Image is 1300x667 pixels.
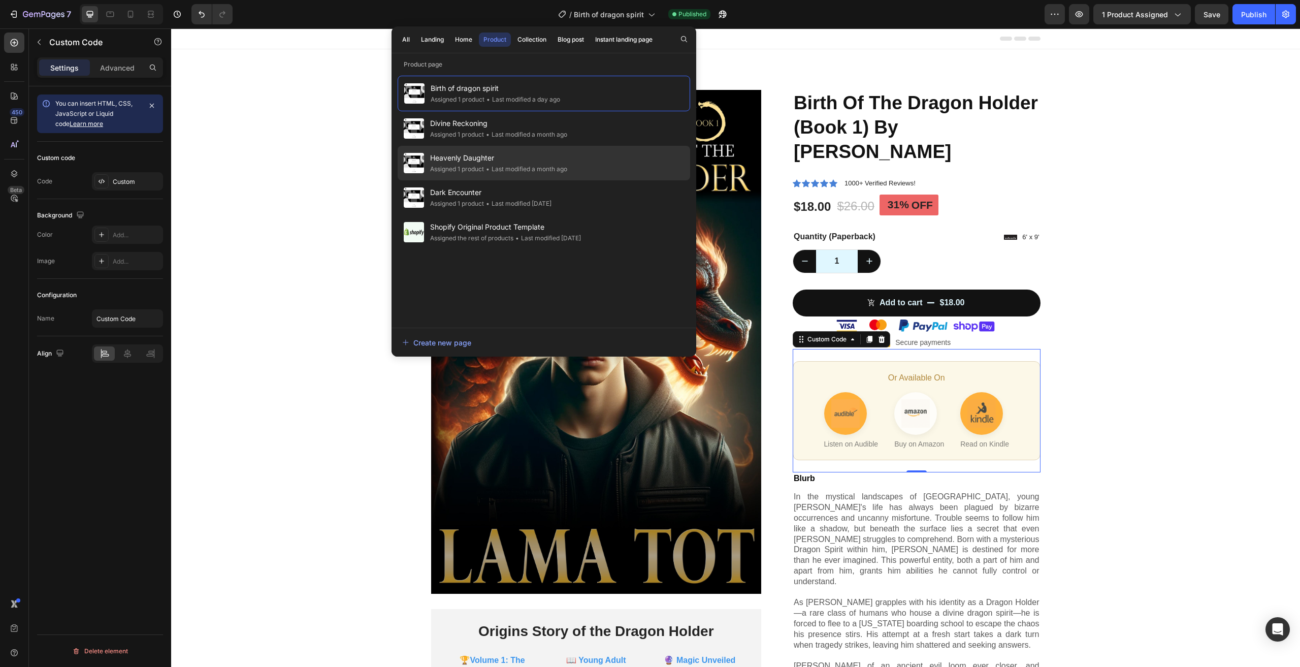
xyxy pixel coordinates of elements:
div: Create new page [402,337,471,348]
a: Read on Kindle [789,364,832,406]
div: Last modified a month ago [484,164,567,174]
div: Delete element [72,645,128,657]
div: Custom Code [634,306,677,315]
div: Configuration [37,291,77,300]
div: 450 [10,108,24,116]
div: $18.00 [768,268,795,281]
p: 1000+ Verified Reviews! [673,150,744,160]
img: Kindle [796,371,825,399]
div: Color [37,230,53,239]
div: Custom code [37,153,75,163]
img: Mastercard [698,291,715,304]
div: Collection [517,35,546,44]
span: Published [678,10,706,19]
span: • [486,131,490,138]
div: Assigned 1 product [430,164,484,174]
div: Assigned 1 product [430,130,484,140]
span: Buy on Amazon [723,410,773,421]
a: Buy on Amazon [723,364,766,406]
button: Product [479,33,511,47]
span: You can insert HTML, CSS, JavaScript or Liquid code [55,100,133,128]
span: Read on Kindle [789,410,838,421]
button: Instant landing page [591,33,657,47]
h1: Birth Of The Dragon Holder (Book 1) By [PERSON_NAME] [622,61,869,137]
p: As [PERSON_NAME] grapples with his identity as a Dragon Holder—a rare class of humans who house a... [623,569,868,622]
p: Product page [392,59,696,70]
div: Instant landing page [595,35,653,44]
p: 7 [67,8,71,20]
div: Name [37,314,54,323]
img: Shop Pay [781,291,825,304]
button: 1 product assigned [1093,4,1191,24]
div: Home [455,35,472,44]
div: Add... [113,257,160,266]
div: Beta [8,186,24,194]
strong: Origins Story of the Dragon Holder [307,595,543,611]
img: PayPal [728,291,776,304]
div: $18.00 [622,169,661,187]
p: 🔮 Magic Unveiled [485,627,572,638]
div: Last modified [DATE] [484,199,551,209]
p: In the mystical landscapes of [GEOGRAPHIC_DATA], young [PERSON_NAME]'s life has always been plagu... [623,463,868,558]
div: $26.00 [665,168,704,188]
button: Home [450,33,477,47]
p: Blurb [623,445,868,456]
div: Last modified a month ago [484,130,567,140]
div: Background [37,209,86,223]
p: Settings [50,62,79,73]
img: Audible [660,371,689,399]
div: Undo/Redo [191,4,233,24]
p: Quantity (Paperback) [623,203,868,214]
p: 🏆Volume 1: The Origin [278,627,365,648]
a: Listen on Audible [653,364,696,406]
div: Landing [421,35,444,44]
button: Landing [416,33,448,47]
button: Publish [1232,4,1275,24]
span: Birth of dragon spirit [431,82,560,94]
div: Assigned 1 product [430,199,484,209]
button: decrement [622,221,645,244]
span: 1 product assigned [1102,9,1168,20]
p: Advanced [100,62,135,73]
div: Or Available On [632,343,859,356]
div: Add... [113,231,160,240]
span: • [515,234,519,242]
div: Code [37,177,52,186]
div: 31% [716,168,739,184]
div: OFF [739,168,763,185]
div: Add to cart [708,269,751,280]
span: • [486,96,490,103]
div: Product [483,35,506,44]
input: quantity [645,221,687,244]
iframe: Design area [171,28,1300,667]
div: Open Intercom Messenger [1265,617,1290,642]
span: • [486,200,490,207]
button: Collection [513,33,551,47]
button: 7 [4,4,76,24]
span: Birth of dragon spirit [574,9,644,20]
button: All [398,33,414,47]
a: Learn more [70,120,103,128]
div: Last modified a day ago [484,94,560,105]
span: Heavenly Daughter [430,152,567,164]
span: Dark Encounter [430,186,551,199]
span: Shopify Original Product Template [430,221,581,233]
span: Save [1204,10,1220,19]
div: Custom [113,177,160,186]
span: / [569,9,572,20]
span: Divine Reckoning [430,117,567,130]
div: Last modified [DATE] [513,233,581,243]
button: Save [1195,4,1228,24]
div: Align [37,347,66,361]
div: Assigned the rest of products [430,233,513,243]
button: Add to cart [622,261,869,288]
div: All [402,35,410,44]
p: 📖 Young Adult Fantasy [382,627,468,648]
div: Publish [1241,9,1266,20]
span: • [486,165,490,173]
div: Assigned 1 product [431,94,484,105]
button: increment [687,221,709,244]
div: Image [37,257,55,266]
button: Create new page [402,332,686,353]
div: Secure payments [622,308,869,321]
